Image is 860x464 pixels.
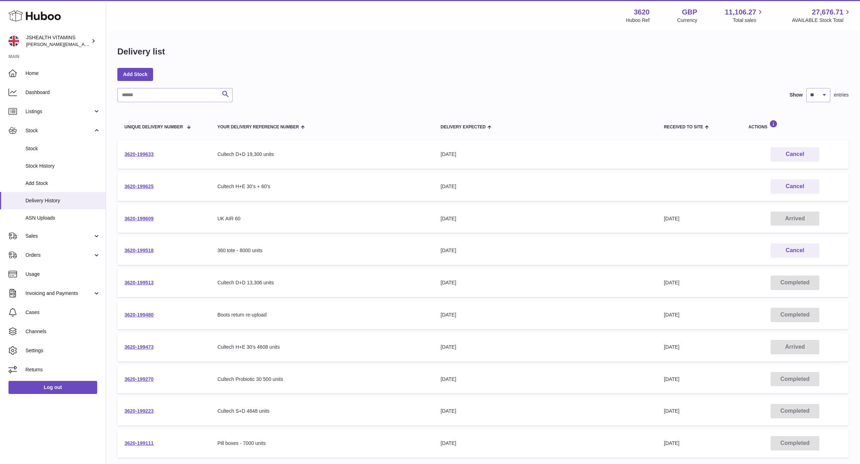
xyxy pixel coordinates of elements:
a: 3620-199223 [124,408,154,414]
a: Add Stock [117,68,153,81]
div: [DATE] [441,279,650,286]
div: Cultech S+D 4848 units [217,408,427,414]
span: [DATE] [664,312,679,318]
div: Currency [677,17,697,24]
a: 3620-199513 [124,280,154,285]
span: Orders [25,252,93,259]
strong: 3620 [634,7,650,17]
span: Received to Site [664,125,703,129]
span: [DATE] [664,408,679,414]
span: entries [834,92,849,98]
span: [DATE] [664,376,679,382]
span: Delivery Expected [441,125,486,129]
span: [DATE] [664,280,679,285]
a: 3620-199518 [124,248,154,253]
span: Sales [25,233,93,239]
a: 3620-199480 [124,312,154,318]
h1: Delivery list [117,46,165,57]
span: Stock History [25,163,100,169]
a: 27,676.71 AVAILABLE Stock Total [792,7,852,24]
span: Stock [25,145,100,152]
span: [DATE] [664,440,679,446]
div: Cultech D+D 13,306 units [217,279,427,286]
span: Delivery History [25,197,100,204]
span: 27,676.71 [812,7,843,17]
a: 3620-199473 [124,344,154,350]
span: Cases [25,309,100,316]
div: Boots return re-upload [217,312,427,318]
div: UK AIR 60 [217,215,427,222]
a: Log out [8,381,97,394]
span: Channels [25,328,100,335]
div: [DATE] [441,151,650,158]
span: Your Delivery Reference Number [217,125,299,129]
a: 3620-199111 [124,440,154,446]
button: Cancel [771,147,819,162]
button: Cancel [771,179,819,194]
div: [DATE] [441,215,650,222]
span: ASN Uploads [25,215,100,221]
strong: GBP [682,7,697,17]
label: Show [790,92,803,98]
div: Actions [748,120,842,129]
div: JSHEALTH VITAMINS [26,34,90,48]
span: Listings [25,108,93,115]
span: Unique Delivery Number [124,125,183,129]
div: Cultech H+E 30’s + 60’s [217,183,427,190]
div: Pill boxes - 7000 units [217,440,427,447]
div: [DATE] [441,408,650,414]
a: 3620-199625 [124,184,154,189]
span: Usage [25,271,100,278]
span: [DATE] [664,216,679,221]
span: Total sales [733,17,764,24]
span: Stock [25,127,93,134]
span: AVAILABLE Stock Total [792,17,852,24]
span: Dashboard [25,89,100,96]
div: Cultech Probiotic 30 500 units [217,376,427,383]
div: [DATE] [441,312,650,318]
div: [DATE] [441,344,650,350]
div: [DATE] [441,440,650,447]
a: 3620-199633 [124,151,154,157]
div: Cultech D+D 19,300 units [217,151,427,158]
div: 360 tote - 8000 units [217,247,427,254]
img: francesca@jshealthvitamins.com [8,36,19,46]
span: Add Stock [25,180,100,187]
div: [DATE] [441,376,650,383]
div: Cultech H+E 30’s 4608 units [217,344,427,350]
span: Home [25,70,100,77]
span: [PERSON_NAME][EMAIL_ADDRESS][DOMAIN_NAME] [26,41,142,47]
span: Settings [25,347,100,354]
a: 3620-199609 [124,216,154,221]
div: [DATE] [441,183,650,190]
span: Invoicing and Payments [25,290,93,297]
span: Returns [25,366,100,373]
a: 11,106.27 Total sales [725,7,764,24]
button: Cancel [771,243,819,258]
span: 11,106.27 [725,7,756,17]
div: Huboo Ref [626,17,650,24]
div: [DATE] [441,247,650,254]
a: 3620-199270 [124,376,154,382]
span: [DATE] [664,344,679,350]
